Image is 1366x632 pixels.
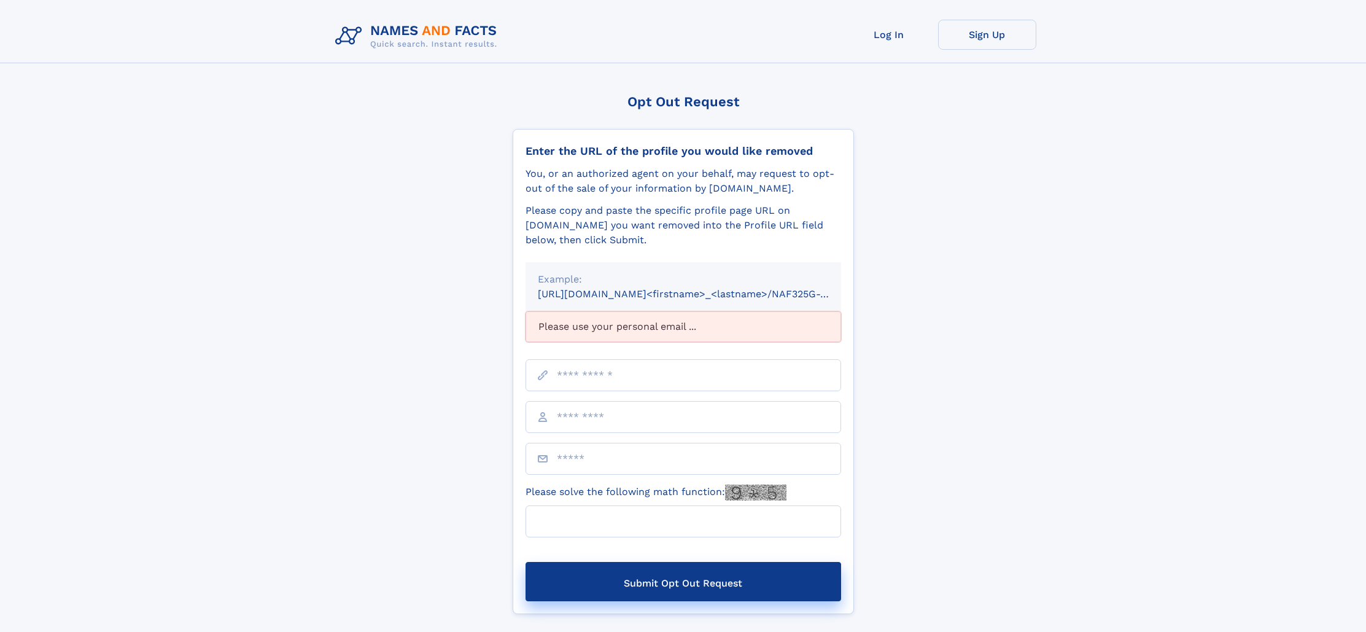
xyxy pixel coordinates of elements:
div: Opt Out Request [513,94,854,109]
div: Enter the URL of the profile you would like removed [526,144,841,158]
div: Please copy and paste the specific profile page URL on [DOMAIN_NAME] you want removed into the Pr... [526,203,841,248]
img: Logo Names and Facts [330,20,507,53]
a: Log In [840,20,938,50]
div: Example: [538,272,829,287]
small: [URL][DOMAIN_NAME]<firstname>_<lastname>/NAF325G-xxxxxxxx [538,288,864,300]
div: You, or an authorized agent on your behalf, may request to opt-out of the sale of your informatio... [526,166,841,196]
label: Please solve the following math function: [526,485,786,501]
button: Submit Opt Out Request [526,562,841,601]
a: Sign Up [938,20,1036,50]
div: Please use your personal email ... [526,311,841,342]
